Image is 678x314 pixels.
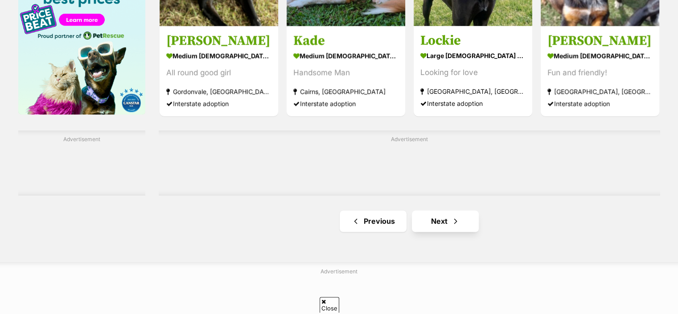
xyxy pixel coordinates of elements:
[166,49,271,62] strong: medium [DEMOGRAPHIC_DATA] Dog
[547,67,653,79] div: Fun and friendly!
[541,25,659,116] a: [PERSON_NAME] medium [DEMOGRAPHIC_DATA] Dog Fun and friendly! [GEOGRAPHIC_DATA], [GEOGRAPHIC_DATA...
[166,67,271,79] div: All round good girl
[420,85,526,97] strong: [GEOGRAPHIC_DATA], [GEOGRAPHIC_DATA]
[547,49,653,62] strong: medium [DEMOGRAPHIC_DATA] Dog
[159,130,660,196] div: Advertisement
[547,85,653,97] strong: [GEOGRAPHIC_DATA], [GEOGRAPHIC_DATA]
[293,49,399,62] strong: medium [DEMOGRAPHIC_DATA] Dog
[340,210,407,232] a: Previous page
[166,97,271,109] div: Interstate adoption
[159,210,660,232] nav: Pagination
[547,97,653,109] div: Interstate adoption
[420,49,526,62] strong: large [DEMOGRAPHIC_DATA] Dog
[166,85,271,97] strong: Gordonvale, [GEOGRAPHIC_DATA]
[414,25,532,116] a: Lockie large [DEMOGRAPHIC_DATA] Dog Looking for love [GEOGRAPHIC_DATA], [GEOGRAPHIC_DATA] Interst...
[420,67,526,79] div: Looking for love
[320,297,339,313] span: Close
[420,97,526,109] div: Interstate adoption
[18,130,145,196] div: Advertisement
[287,25,405,116] a: Kade medium [DEMOGRAPHIC_DATA] Dog Handsome Man Cairns, [GEOGRAPHIC_DATA] Interstate adoption
[420,32,526,49] h3: Lockie
[166,32,271,49] h3: [PERSON_NAME]
[547,32,653,49] h3: [PERSON_NAME]
[293,67,399,79] div: Handsome Man
[293,85,399,97] strong: Cairns, [GEOGRAPHIC_DATA]
[293,32,399,49] h3: Kade
[160,25,278,116] a: [PERSON_NAME] medium [DEMOGRAPHIC_DATA] Dog All round good girl Gordonvale, [GEOGRAPHIC_DATA] Int...
[293,97,399,109] div: Interstate adoption
[412,210,479,232] a: Next page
